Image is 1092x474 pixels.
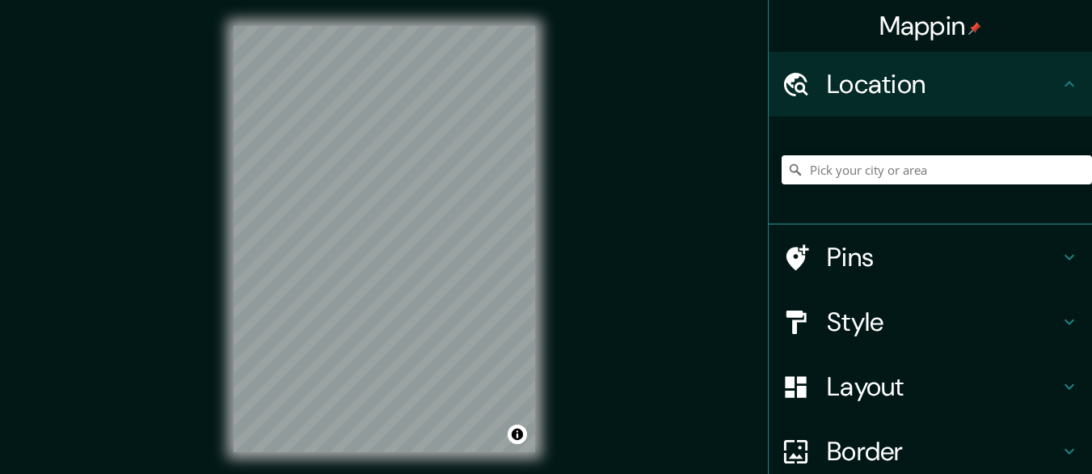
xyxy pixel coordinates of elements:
[234,26,535,452] canvas: Map
[968,22,981,35] img: pin-icon.png
[827,68,1060,100] h4: Location
[827,241,1060,273] h4: Pins
[769,225,1092,290] div: Pins
[827,435,1060,468] h4: Border
[508,425,527,444] button: Toggle attribution
[827,370,1060,403] h4: Layout
[769,354,1092,419] div: Layout
[782,155,1092,184] input: Pick your city or area
[769,52,1092,116] div: Location
[879,10,982,42] h4: Mappin
[769,290,1092,354] div: Style
[827,306,1060,338] h4: Style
